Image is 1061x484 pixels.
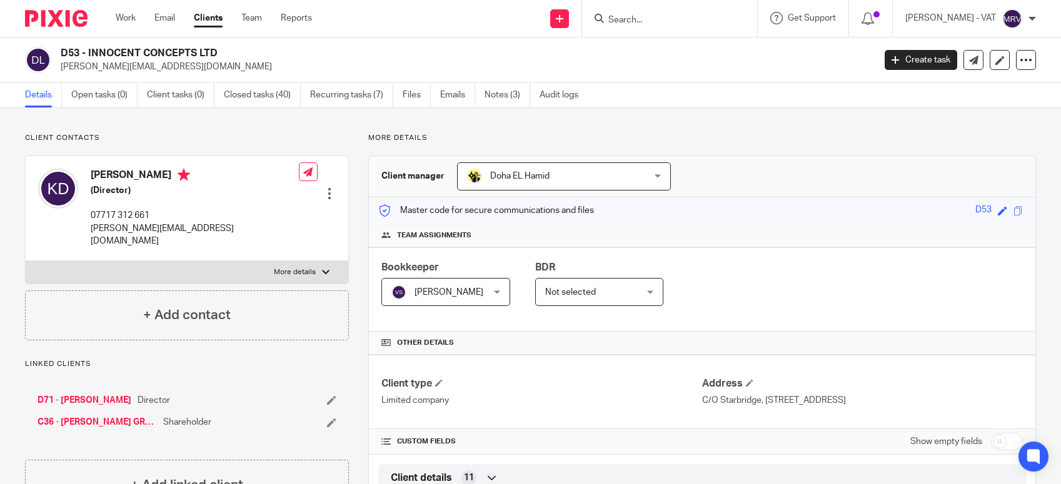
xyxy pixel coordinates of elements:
p: Master code for secure communications and files [378,204,594,217]
img: Pixie [25,10,88,27]
p: Linked clients [25,359,349,369]
a: Open tasks (0) [71,83,138,107]
a: Team [241,12,262,24]
a: Emails [440,83,475,107]
h4: Client type [381,377,702,390]
h4: CUSTOM FIELDS [381,437,702,447]
label: Show empty fields [910,435,982,448]
p: Limited company [381,394,702,407]
img: svg%3E [38,169,78,209]
h4: + Add contact [143,305,231,325]
img: Doha-Starbridge.jpg [467,169,482,184]
a: Create task [885,50,957,70]
h5: (Director) [91,184,299,197]
i: Primary [178,169,190,181]
span: Other details [397,338,454,348]
span: Bookkeeper [381,262,439,272]
span: [PERSON_NAME] [415,288,483,297]
a: Closed tasks (40) [224,83,301,107]
span: Team assignments [397,230,471,240]
a: Reports [281,12,312,24]
a: Recurring tasks (7) [310,83,393,107]
a: Email [154,12,175,24]
h3: Client manager [381,170,445,182]
img: svg%3E [391,285,406,300]
span: Director [138,394,170,407]
p: Client contacts [25,133,349,143]
h4: [PERSON_NAME] [91,169,299,184]
h4: Address [702,377,1023,390]
span: Not selected [545,288,596,297]
a: Work [116,12,136,24]
span: BDR [535,262,555,272]
p: [PERSON_NAME] - VAT [905,12,996,24]
a: Audit logs [540,83,588,107]
a: Details [25,83,62,107]
input: Search [607,15,720,26]
img: svg%3E [1002,9,1022,29]
p: [PERSON_NAME][EMAIL_ADDRESS][DOMAIN_NAME] [91,222,299,248]
a: Notes (3) [485,83,530,107]
div: D53 [975,204,992,218]
span: Get Support [788,14,836,22]
a: Client tasks (0) [147,83,214,107]
p: 07717 312 661 [91,209,299,222]
p: C/O Starbridge, [STREET_ADDRESS] [702,394,1023,407]
a: D71 - [PERSON_NAME] [38,394,131,407]
span: 11 [464,472,474,484]
a: Clients [194,12,223,24]
a: Files [403,83,431,107]
p: More details [368,133,1036,143]
span: Shareholder [163,416,211,428]
p: More details [274,267,316,277]
img: svg%3E [25,47,51,73]
p: [PERSON_NAME][EMAIL_ADDRESS][DOMAIN_NAME] [61,61,866,73]
h2: D53 - INNOCENT CONCEPTS LTD [61,47,705,60]
span: Doha EL Hamid [490,172,550,180]
a: C36 - [PERSON_NAME] GROVE LTD [38,416,157,428]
